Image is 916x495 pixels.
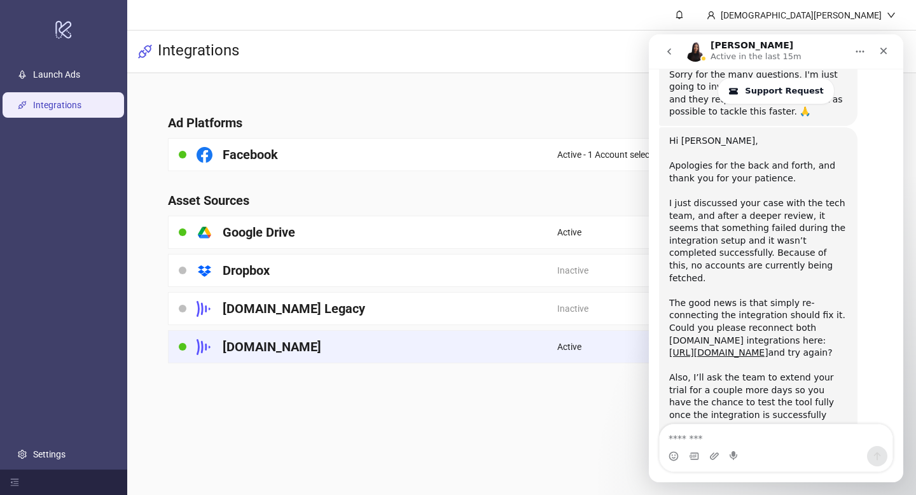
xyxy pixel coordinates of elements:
iframe: To enrich screen reader interactions, please activate Accessibility in Grammarly extension settings [649,34,903,482]
span: Active [557,340,581,354]
span: Active - 1 Account selected [557,148,662,162]
h3: Integrations [158,41,239,62]
svg: Frame.io Logo [197,339,212,355]
div: [DEMOGRAPHIC_DATA][PERSON_NAME] [716,8,887,22]
a: FacebookActive - 1 Account selectedright [168,138,876,171]
span: api [137,44,153,59]
span: down [887,11,896,20]
a: Launch Ads [33,69,80,80]
h4: Facebook [223,146,278,164]
span: user [707,11,716,20]
h4: Dropbox [223,261,270,279]
h4: Google Drive [223,223,295,241]
span: Active [557,225,581,239]
span: Inactive [557,263,588,277]
span: menu-fold [10,478,19,487]
h4: Asset Sources [168,192,876,209]
a: DropboxInactiveright [168,254,876,287]
span: Inactive [557,302,588,316]
svg: Frame.io Logo [197,301,212,317]
a: Integrations [33,100,81,110]
a: [DOMAIN_NAME]Activeright [168,330,876,363]
span: bell [675,10,684,19]
a: Google DriveActiveright [168,216,876,249]
a: Settings [33,449,66,459]
h4: [DOMAIN_NAME] Legacy [223,300,365,317]
h4: Ad Platforms [168,114,876,132]
h4: [DOMAIN_NAME] [223,338,321,356]
a: [DOMAIN_NAME] LegacyInactiveright [168,292,876,325]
